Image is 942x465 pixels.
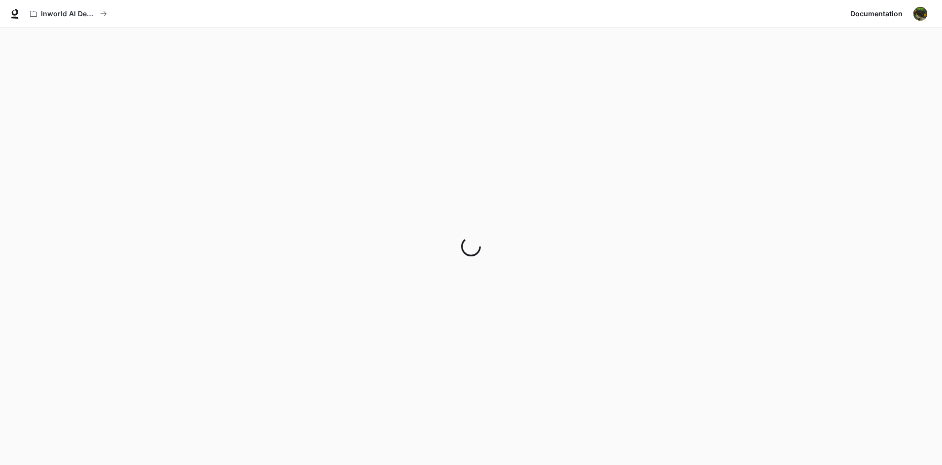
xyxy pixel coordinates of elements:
button: User avatar [910,4,930,24]
button: All workspaces [26,4,111,24]
a: Documentation [846,4,907,24]
span: Documentation [850,8,903,20]
img: User avatar [913,7,927,21]
p: Inworld AI Demos [41,10,96,18]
